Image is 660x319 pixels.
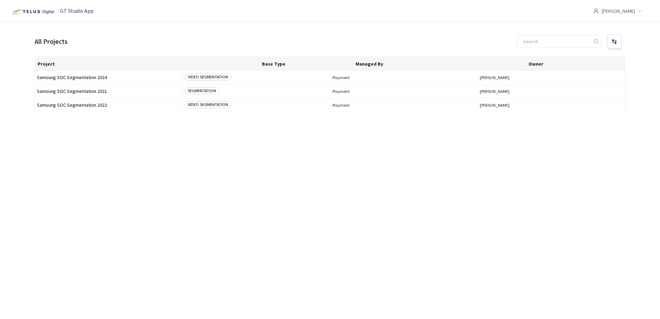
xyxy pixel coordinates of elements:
span: SEGMENTATION [185,87,219,94]
th: Managed By [353,57,526,71]
span: Playment [332,89,476,94]
th: Project [35,57,259,71]
span: Playment [332,75,476,80]
span: Samsung SOC Segmentation 2021 [37,89,180,94]
span: Samsung SOC Segmentation 2022 [37,103,180,108]
button: [PERSON_NAME] [480,103,623,108]
span: user [593,8,599,14]
button: [PERSON_NAME] [480,89,623,94]
th: Base Type [259,57,353,71]
span: VIDEO SEGMENTATION [185,101,231,108]
img: Telus [8,6,56,17]
span: down [638,9,641,13]
button: [PERSON_NAME] [480,75,623,80]
th: Owner [526,57,619,71]
span: VIDEO SEGMENTATION [185,74,231,80]
div: All Projects [35,37,68,47]
span: GT Studio App [60,7,94,14]
input: Search [519,35,593,48]
span: Samsung SOC Segmentation 2024 [37,75,180,80]
span: Playment [332,103,476,108]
